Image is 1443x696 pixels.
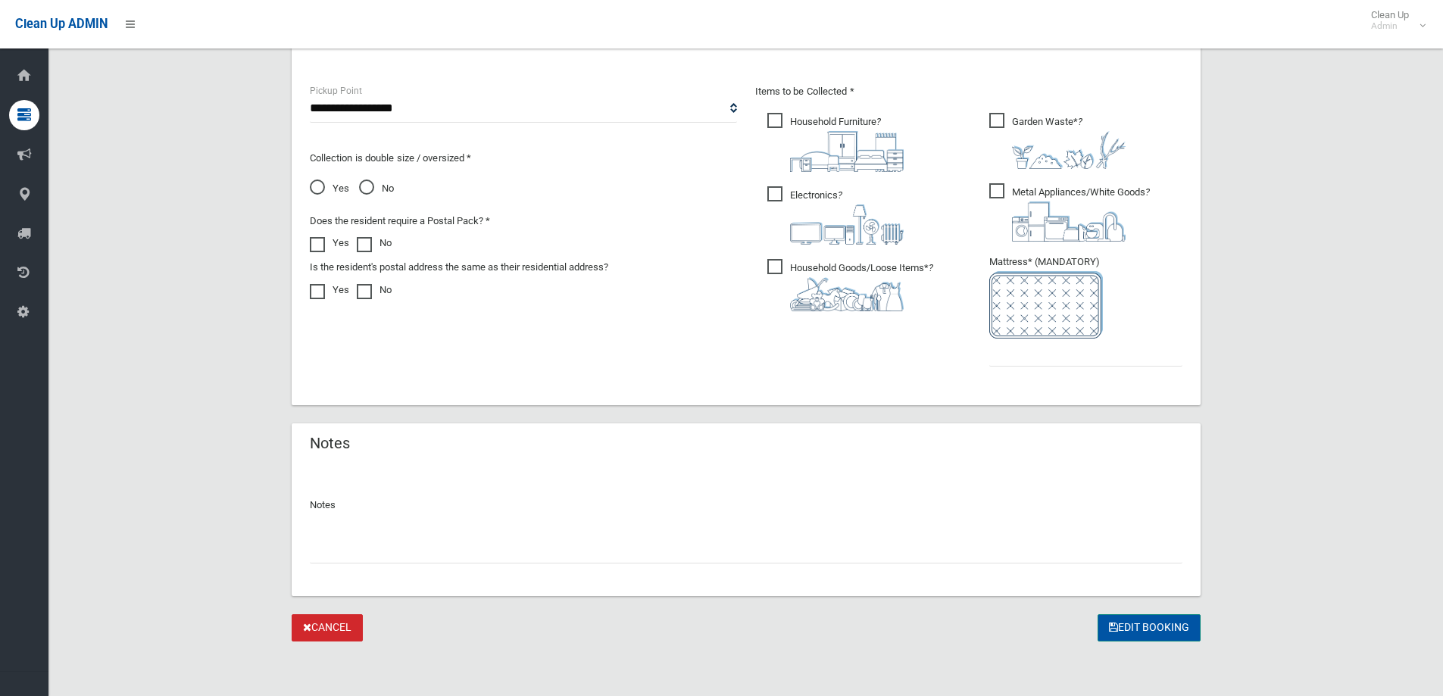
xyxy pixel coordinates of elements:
[989,183,1150,242] span: Metal Appliances/White Goods
[310,496,1182,514] p: Notes
[357,281,392,299] label: No
[767,259,933,311] span: Household Goods/Loose Items*
[790,277,904,311] img: b13cc3517677393f34c0a387616ef184.png
[310,234,349,252] label: Yes
[989,271,1103,339] img: e7408bece873d2c1783593a074e5cb2f.png
[292,429,368,458] header: Notes
[15,17,108,31] span: Clean Up ADMIN
[989,256,1182,339] span: Mattress* (MANDATORY)
[1371,20,1409,32] small: Admin
[1012,116,1126,169] i: ?
[1098,614,1201,642] button: Edit Booking
[767,186,904,245] span: Electronics
[790,189,904,245] i: ?
[1012,201,1126,242] img: 36c1b0289cb1767239cdd3de9e694f19.png
[359,179,394,198] span: No
[755,83,1182,101] p: Items to be Collected *
[790,116,904,172] i: ?
[357,234,392,252] label: No
[1363,9,1424,32] span: Clean Up
[790,131,904,172] img: aa9efdbe659d29b613fca23ba79d85cb.png
[310,212,490,230] label: Does the resident require a Postal Pack? *
[310,281,349,299] label: Yes
[790,262,933,311] i: ?
[1012,186,1150,242] i: ?
[310,179,349,198] span: Yes
[767,113,904,172] span: Household Furniture
[790,204,904,245] img: 394712a680b73dbc3d2a6a3a7ffe5a07.png
[989,113,1126,169] span: Garden Waste*
[1012,131,1126,169] img: 4fd8a5c772b2c999c83690221e5242e0.png
[310,258,608,276] label: Is the resident's postal address the same as their residential address?
[310,149,737,167] p: Collection is double size / oversized *
[292,614,363,642] a: Cancel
